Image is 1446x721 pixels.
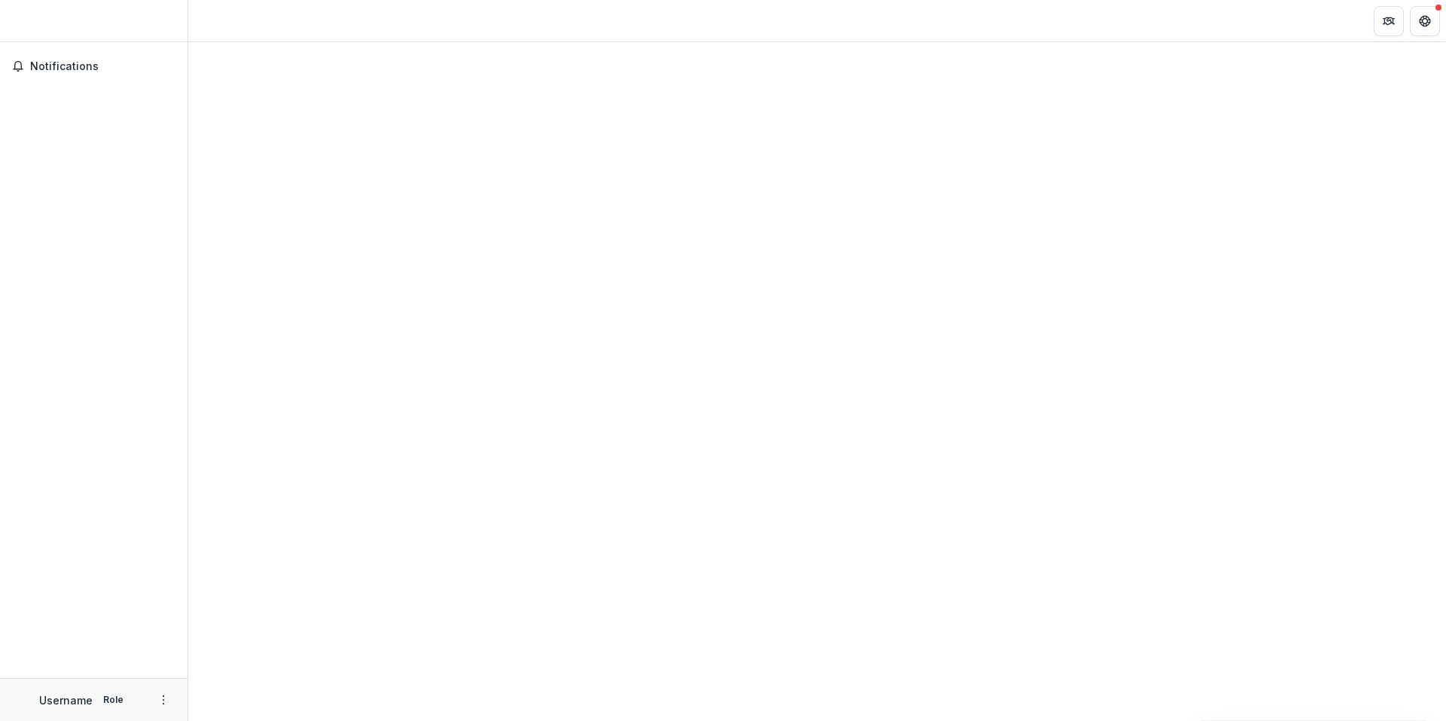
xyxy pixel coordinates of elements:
[39,692,93,708] p: Username
[30,60,175,73] span: Notifications
[1374,6,1404,36] button: Partners
[99,693,128,707] p: Role
[154,691,172,709] button: More
[1410,6,1440,36] button: Get Help
[6,54,182,78] button: Notifications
